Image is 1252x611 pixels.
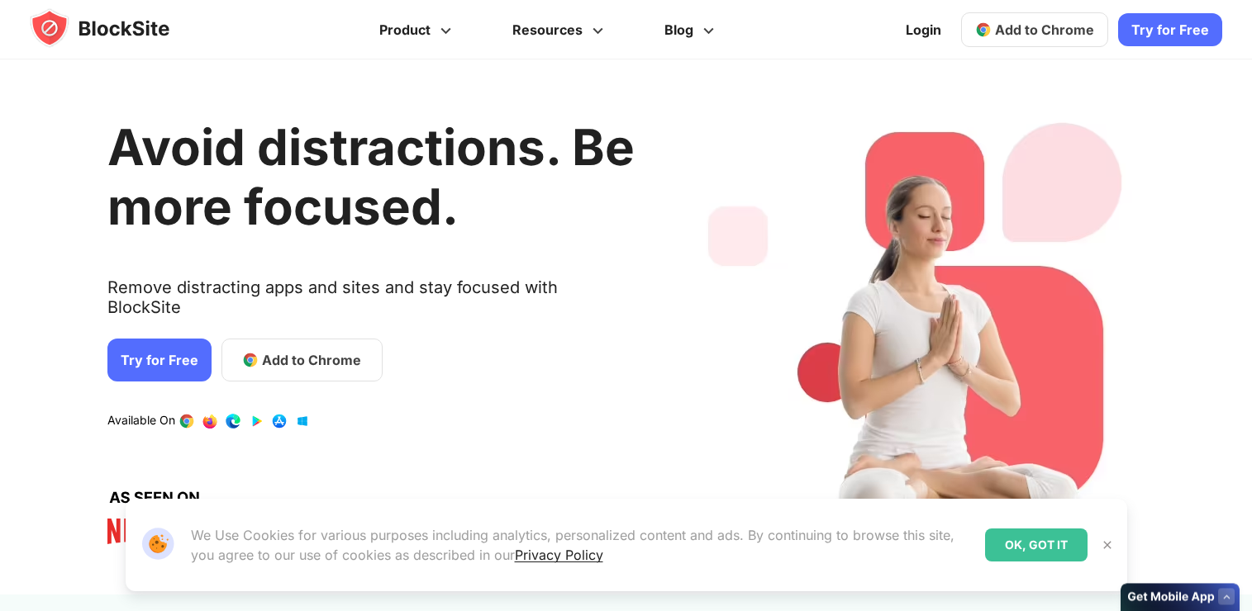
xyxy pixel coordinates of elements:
a: Try for Free [107,339,212,381]
a: Add to Chrome [221,339,383,381]
div: OK, GOT IT [985,528,1088,561]
h1: Avoid distractions. Be more focused. [107,117,635,236]
span: Add to Chrome [995,21,1094,38]
a: Login [896,10,951,50]
text: Available On [107,413,175,429]
img: Close [1101,538,1114,552]
img: chrome-icon.svg [975,21,992,38]
span: Add to Chrome [262,350,361,370]
button: Close [1097,534,1118,556]
a: Try for Free [1118,13,1222,46]
img: blocksite-icon.5d769676.svg [30,8,202,48]
text: Remove distracting apps and sites and stay focused with BlockSite [107,277,635,330]
p: We Use Cookies for various purposes including analytics, personalized content and ads. By continu... [191,525,972,565]
a: Add to Chrome [961,12,1108,47]
a: Privacy Policy [515,547,603,563]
